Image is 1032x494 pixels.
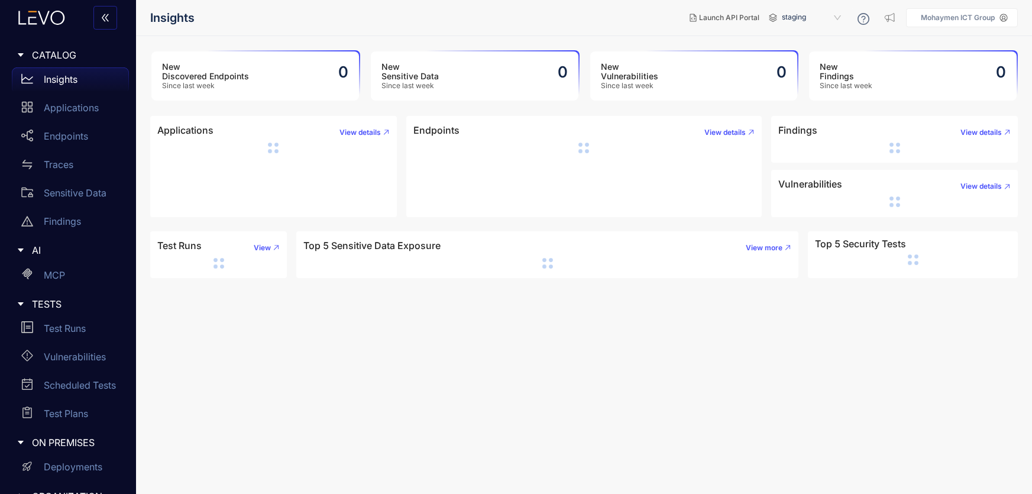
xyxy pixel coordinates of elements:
[44,131,88,141] p: Endpoints
[244,238,280,257] button: View
[381,62,439,81] h3: New Sensitive Data
[699,14,759,22] span: Launch API Portal
[32,437,119,448] span: ON PREMISES
[951,177,1011,196] button: View details
[12,317,129,345] a: Test Runs
[951,123,1011,142] button: View details
[921,14,995,22] p: Mohaymen ICT Group
[338,63,348,81] h2: 0
[558,63,568,81] h2: 0
[93,6,117,30] button: double-left
[960,182,1002,191] span: View details
[704,128,746,137] span: View details
[12,456,129,484] a: Deployments
[12,67,129,96] a: Insights
[960,128,1002,137] span: View details
[44,323,86,334] p: Test Runs
[17,300,25,308] span: caret-right
[44,270,65,280] p: MCP
[12,96,129,124] a: Applications
[21,215,33,227] span: warning
[21,159,33,170] span: swap
[44,74,77,85] p: Insights
[17,438,25,447] span: caret-right
[162,62,249,81] h3: New Discovered Endpoints
[680,8,769,27] button: Launch API Portal
[996,63,1006,81] h2: 0
[101,13,110,24] span: double-left
[157,125,213,135] h4: Applications
[12,181,129,209] a: Sensitive Data
[17,51,25,59] span: caret-right
[12,124,129,153] a: Endpoints
[32,50,119,60] span: CATALOG
[12,345,129,373] a: Vulnerabilities
[330,123,390,142] button: View details
[12,402,129,430] a: Test Plans
[413,125,460,135] h4: Endpoints
[381,82,439,90] span: Since last week
[601,62,658,81] h3: New Vulnerabilities
[44,102,99,113] p: Applications
[44,351,106,362] p: Vulnerabilities
[32,299,119,309] span: TESTS
[12,153,129,181] a: Traces
[746,244,782,252] span: View more
[44,408,88,419] p: Test Plans
[12,263,129,292] a: MCP
[44,380,116,390] p: Scheduled Tests
[782,8,843,27] span: staging
[777,63,787,81] h2: 0
[44,216,81,227] p: Findings
[7,238,129,263] div: AI
[339,128,381,137] span: View details
[12,209,129,238] a: Findings
[157,240,202,251] h4: Test Runs
[44,188,106,198] p: Sensitive Data
[44,461,102,472] p: Deployments
[815,238,906,249] h4: Top 5 Security Tests
[695,123,755,142] button: View details
[7,292,129,317] div: TESTS
[7,43,129,67] div: CATALOG
[150,11,195,25] span: Insights
[820,82,872,90] span: Since last week
[44,159,73,170] p: Traces
[820,62,872,81] h3: New Findings
[736,238,791,257] button: View more
[162,82,249,90] span: Since last week
[601,82,658,90] span: Since last week
[12,373,129,402] a: Scheduled Tests
[303,240,441,251] h4: Top 5 Sensitive Data Exposure
[778,125,817,135] h4: Findings
[778,179,842,189] h4: Vulnerabilities
[32,245,119,256] span: AI
[254,244,271,252] span: View
[17,246,25,254] span: caret-right
[7,430,129,455] div: ON PREMISES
